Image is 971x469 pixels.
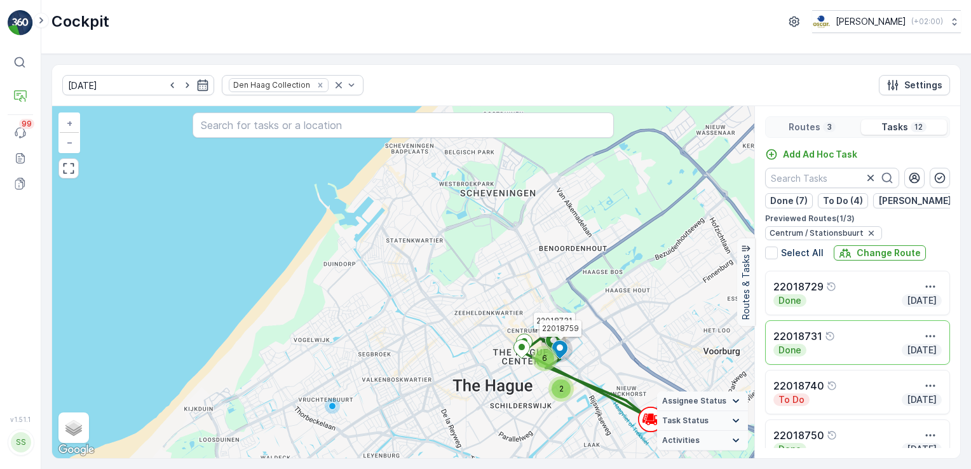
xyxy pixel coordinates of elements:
[55,442,97,458] a: Open this area in Google Maps (opens a new window)
[904,79,942,92] p: Settings
[740,255,752,320] p: Routes & Tasks
[906,294,938,307] p: [DATE]
[913,122,924,132] p: 12
[8,426,33,459] button: SS
[51,11,109,32] p: Cockpit
[823,194,863,207] p: To Do (4)
[657,391,748,411] summary: Assignee Status
[60,133,79,152] a: Zoom Out
[8,10,33,36] img: logo
[229,79,312,91] div: Den Haag Collection
[313,80,327,90] div: Remove Den Haag Collection
[55,442,97,458] img: Google
[22,119,32,129] p: 99
[906,344,938,357] p: [DATE]
[662,396,726,406] span: Assignee Status
[773,378,824,393] p: 22018740
[765,214,950,224] p: Previewed Routes ( 1 / 3 )
[548,376,574,402] div: 2
[827,430,837,440] div: Help Tooltip Icon
[906,443,938,456] p: [DATE]
[765,168,899,188] input: Search Tasks
[857,247,921,259] p: Change Route
[770,194,808,207] p: Done (7)
[662,435,700,445] span: Activities
[834,245,926,261] button: Change Route
[62,75,214,95] input: dd/mm/yyyy
[879,75,950,95] button: Settings
[812,10,961,33] button: [PERSON_NAME](+02:00)
[781,247,824,259] p: Select All
[765,148,857,161] a: Add Ad Hoc Task
[818,193,868,208] button: To Do (4)
[911,17,943,27] p: ( +02:00 )
[657,411,748,431] summary: Task Status
[765,193,813,208] button: Done (7)
[559,384,564,393] span: 2
[783,148,857,161] p: Add Ad Hoc Task
[773,329,822,344] p: 22018731
[789,121,820,133] p: Routes
[825,331,835,341] div: Help Tooltip Icon
[773,279,824,294] p: 22018729
[770,228,864,238] span: Centrum / Stationsbuurt
[812,15,831,29] img: basis-logo_rgb2x.png
[826,282,836,292] div: Help Tooltip Icon
[777,443,803,456] p: Done
[662,416,709,426] span: Task Status
[11,432,31,452] div: SS
[878,194,964,207] p: [PERSON_NAME] (1)
[657,431,748,451] summary: Activities
[906,393,938,406] p: [DATE]
[827,381,837,391] div: Help Tooltip Icon
[60,414,88,442] a: Layers
[67,137,73,147] span: −
[60,114,79,133] a: Zoom In
[8,416,33,423] span: v 1.51.1
[8,120,33,146] a: 99
[825,122,833,132] p: 3
[542,353,547,363] span: 6
[873,193,969,208] button: [PERSON_NAME] (1)
[777,344,803,357] p: Done
[777,393,806,406] p: To Do
[193,112,614,138] input: Search for tasks or a location
[532,346,557,371] div: 6
[836,15,906,28] p: [PERSON_NAME]
[773,428,824,443] p: 22018750
[777,294,803,307] p: Done
[67,118,72,128] span: +
[881,121,908,133] p: Tasks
